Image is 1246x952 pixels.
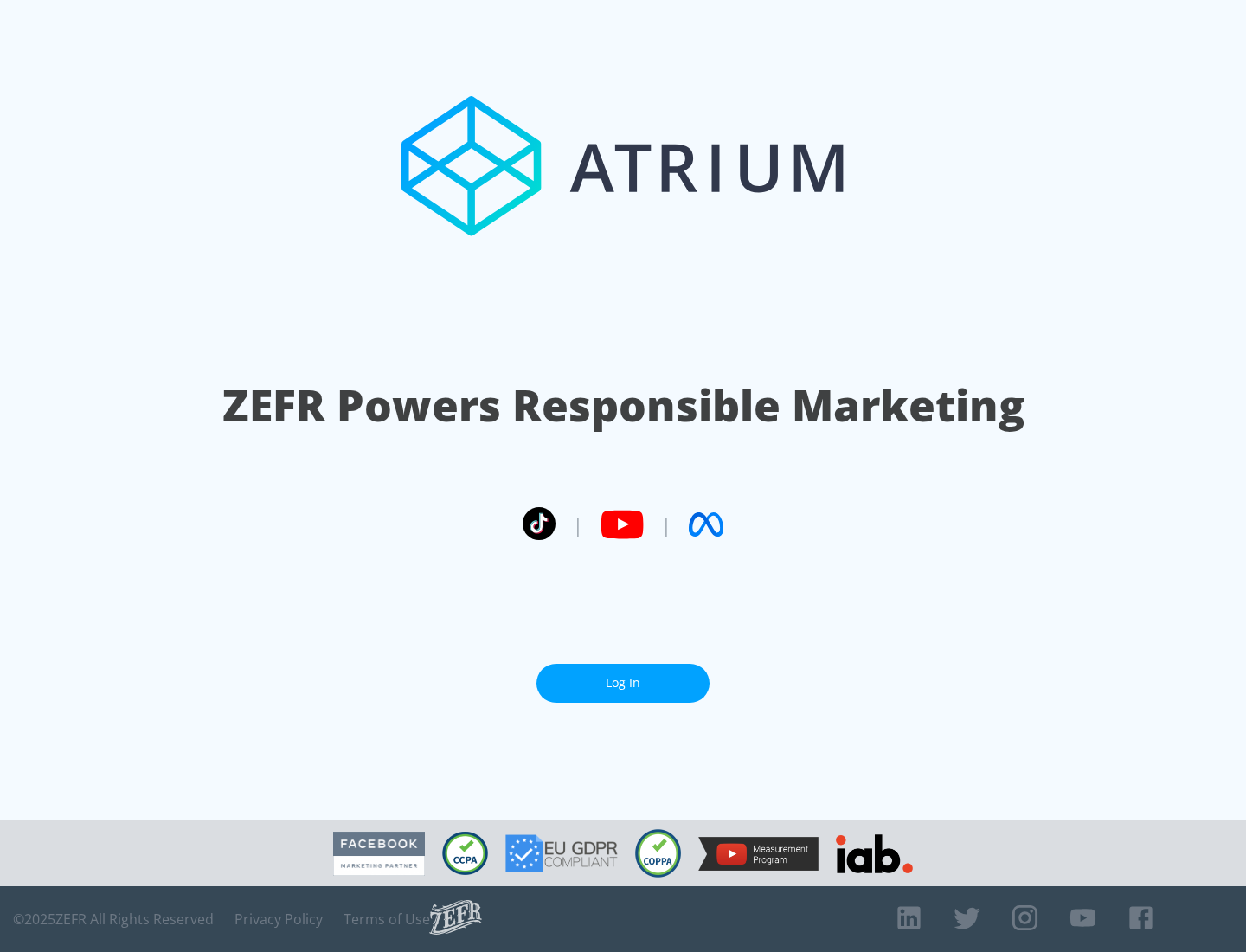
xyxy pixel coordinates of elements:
a: Terms of Use [344,910,430,928]
img: Facebook Marketing Partner [333,832,425,876]
span: © 2025 ZEFR All Rights Reserved [13,910,214,928]
img: GDPR Compliant [505,834,618,872]
span: | [573,511,583,537]
a: Privacy Policy [234,910,323,928]
a: Log In [536,664,710,703]
span: | [661,511,671,537]
img: CCPA Compliant [442,832,488,875]
h1: ZEFR Powers Responsible Marketing [222,376,1024,435]
img: COPPA Compliant [635,829,681,878]
img: YouTube Measurement Program [698,837,819,871]
img: IAB [836,834,913,873]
